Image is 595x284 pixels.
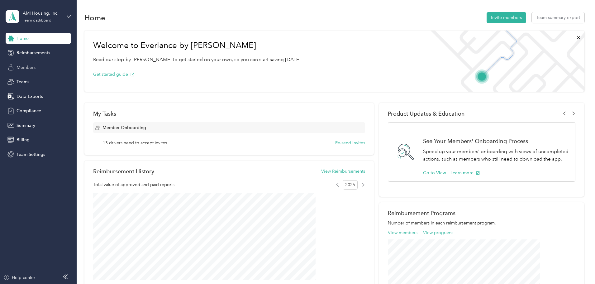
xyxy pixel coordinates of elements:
span: Billing [17,137,30,143]
p: Read our step-by-[PERSON_NAME] to get started on your own, so you can start saving [DATE]. [93,56,302,64]
button: Help center [3,274,35,281]
iframe: Everlance-gr Chat Button Frame [560,249,595,284]
h2: Reimbursement Programs [388,210,575,216]
button: Go to View [423,170,446,176]
h1: Home [84,14,105,21]
div: Team dashboard [23,19,51,22]
p: Speed up your members' onboarding with views of uncompleted actions, such as members who still ne... [423,148,569,163]
button: View programs [423,229,453,236]
button: Re-send invites [335,140,365,146]
h1: Welcome to Everlance by [PERSON_NAME] [93,41,302,51]
span: Compliance [17,108,41,114]
button: Learn more [450,170,480,176]
h2: Reimbursement History [93,168,154,175]
div: AMI Housing, Inc. [23,10,62,17]
span: 2025 [343,180,358,190]
button: Team summary export [532,12,584,23]
span: 13 drivers need to accept invites [103,140,167,146]
span: Total value of approved and paid reports [93,181,174,188]
span: Team Settings [17,151,45,158]
span: Teams [17,79,29,85]
span: Home [17,35,29,42]
h1: See Your Members' Onboarding Process [423,138,569,144]
span: Members [17,64,36,71]
span: Data Exports [17,93,43,100]
img: Welcome to everlance [424,31,584,92]
span: Product Updates & Education [388,110,465,117]
span: Member Onboarding [102,124,146,131]
button: Invite members [487,12,526,23]
button: View Reimbursements [321,168,365,175]
button: Get started guide [93,71,135,78]
div: My Tasks [93,110,365,117]
span: Summary [17,122,35,129]
span: Reimbursements [17,50,50,56]
button: View members [388,229,417,236]
p: Number of members in each reimbursement program. [388,220,575,226]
